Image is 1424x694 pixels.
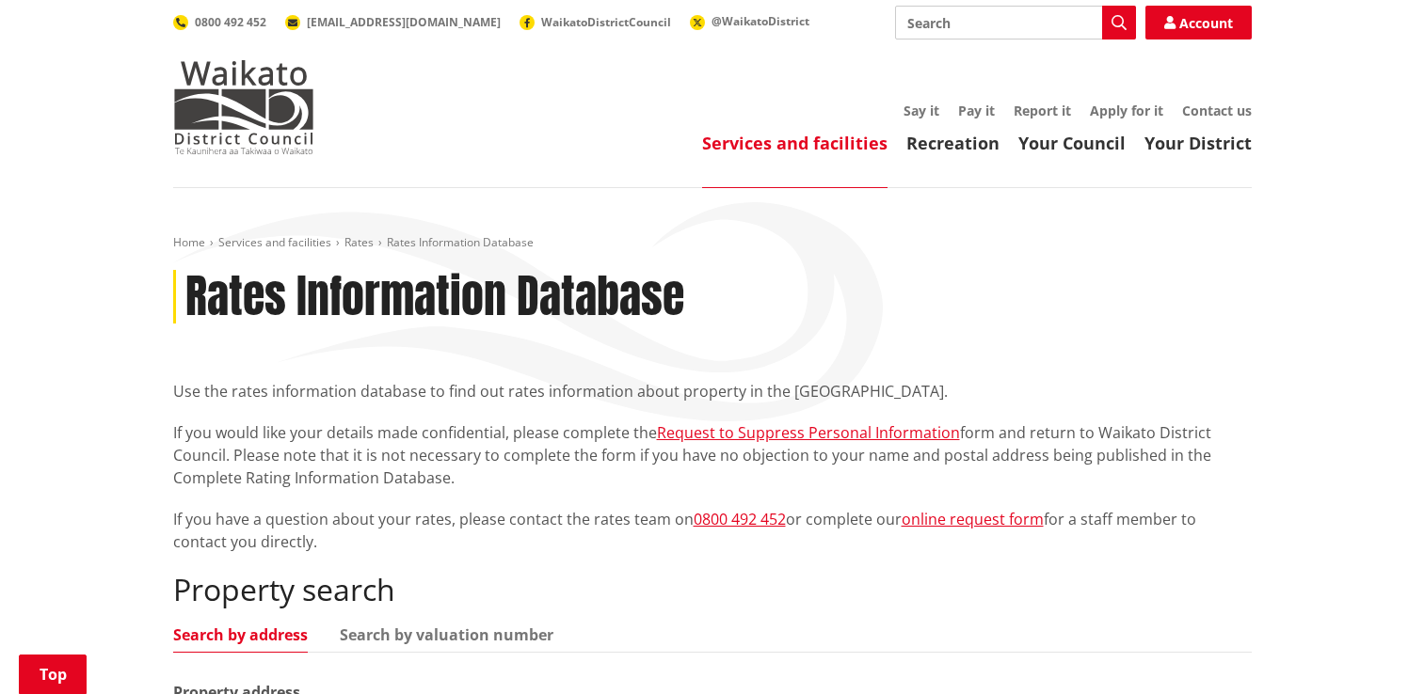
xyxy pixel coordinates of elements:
[173,508,1252,553] p: If you have a question about your rates, please contact the rates team on or complete our for a s...
[285,14,501,30] a: [EMAIL_ADDRESS][DOMAIN_NAME]
[307,14,501,30] span: [EMAIL_ADDRESS][DOMAIN_NAME]
[1144,132,1252,154] a: Your District
[387,234,534,250] span: Rates Information Database
[1090,102,1163,119] a: Apply for it
[904,102,939,119] a: Say it
[702,132,888,154] a: Services and facilities
[195,14,266,30] span: 0800 492 452
[1145,6,1252,39] a: Account
[694,509,786,529] a: 0800 492 452
[344,234,374,250] a: Rates
[173,235,1252,251] nav: breadcrumb
[657,422,960,443] a: Request to Suppress Personal Information
[340,627,553,642] a: Search by valuation number
[185,270,684,324] h1: Rates Information Database
[1182,102,1252,119] a: Contact us
[712,13,809,29] span: @WaikatoDistrict
[173,421,1252,489] p: If you would like your details made confidential, please complete the form and return to Waikato ...
[173,380,1252,402] p: Use the rates information database to find out rates information about property in the [GEOGRAPHI...
[218,234,331,250] a: Services and facilities
[690,13,809,29] a: @WaikatoDistrict
[906,132,1000,154] a: Recreation
[19,655,87,694] a: Top
[958,102,995,119] a: Pay it
[902,509,1044,529] a: online request form
[1018,132,1126,154] a: Your Council
[173,234,205,250] a: Home
[1014,102,1071,119] a: Report it
[173,60,314,154] img: Waikato District Council - Te Kaunihera aa Takiwaa o Waikato
[895,6,1136,39] input: Search input
[173,14,266,30] a: 0800 492 452
[173,572,1252,607] h2: Property search
[541,14,671,30] span: WaikatoDistrictCouncil
[173,627,308,642] a: Search by address
[520,14,671,30] a: WaikatoDistrictCouncil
